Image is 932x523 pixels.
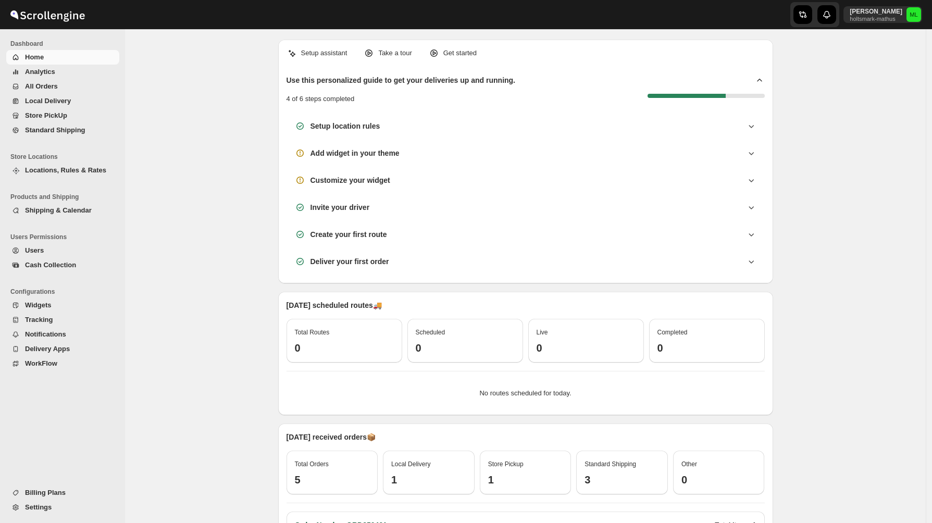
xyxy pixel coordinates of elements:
[10,153,120,161] span: Store Locations
[295,388,756,399] p: No routes scheduled for today.
[295,474,370,486] h3: 5
[295,342,394,354] h3: 0
[287,94,355,104] p: 4 of 6 steps completed
[10,193,120,201] span: Products and Shipping
[6,485,119,500] button: Billing Plans
[25,503,52,511] span: Settings
[25,345,70,353] span: Delivery Apps
[295,329,330,336] span: Total Routes
[906,7,921,22] span: Michael Lunga
[301,48,347,58] p: Setup assistant
[25,359,57,367] span: WorkFlow
[25,111,67,119] span: Store PickUp
[391,460,430,468] span: Local Delivery
[6,313,119,327] button: Tracking
[6,298,119,313] button: Widgets
[287,300,765,310] p: [DATE] scheduled routes 🚚
[6,500,119,515] button: Settings
[6,356,119,371] button: WorkFlow
[6,203,119,218] button: Shipping & Calendar
[25,97,71,105] span: Local Delivery
[287,432,765,442] p: [DATE] received orders 📦
[310,202,370,213] h3: Invite your driver
[8,2,86,28] img: ScrollEngine
[910,11,918,18] text: ML
[310,175,390,185] h3: Customize your widget
[6,65,119,79] button: Analytics
[25,261,76,269] span: Cash Collection
[585,460,636,468] span: Standard Shipping
[25,330,66,338] span: Notifications
[310,121,380,131] h3: Setup location rules
[416,342,515,354] h3: 0
[25,126,85,134] span: Standard Shipping
[25,166,106,174] span: Locations, Rules & Rates
[6,258,119,272] button: Cash Collection
[25,316,53,323] span: Tracking
[310,148,400,158] h3: Add widget in your theme
[416,329,445,336] span: Scheduled
[6,163,119,178] button: Locations, Rules & Rates
[25,489,66,496] span: Billing Plans
[287,75,516,85] h2: Use this personalized guide to get your deliveries up and running.
[310,229,387,240] h3: Create your first route
[25,68,55,76] span: Analytics
[850,7,902,16] p: [PERSON_NAME]
[25,206,92,214] span: Shipping & Calendar
[6,50,119,65] button: Home
[843,6,922,23] button: User menu
[310,256,389,267] h3: Deliver your first order
[585,474,660,486] h3: 3
[681,460,697,468] span: Other
[391,474,466,486] h3: 1
[378,48,412,58] p: Take a tour
[488,474,563,486] h3: 1
[850,16,902,22] p: holtsmark-mathus
[25,82,58,90] span: All Orders
[488,460,524,468] span: Store Pickup
[10,233,120,241] span: Users Permissions
[6,243,119,258] button: Users
[6,79,119,94] button: All Orders
[25,53,44,61] span: Home
[295,460,329,468] span: Total Orders
[657,342,756,354] h3: 0
[10,288,120,296] span: Configurations
[537,342,636,354] h3: 0
[537,329,548,336] span: Live
[25,301,51,309] span: Widgets
[25,246,44,254] span: Users
[6,342,119,356] button: Delivery Apps
[6,327,119,342] button: Notifications
[681,474,756,486] h3: 0
[657,329,688,336] span: Completed
[443,48,477,58] p: Get started
[10,40,120,48] span: Dashboard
